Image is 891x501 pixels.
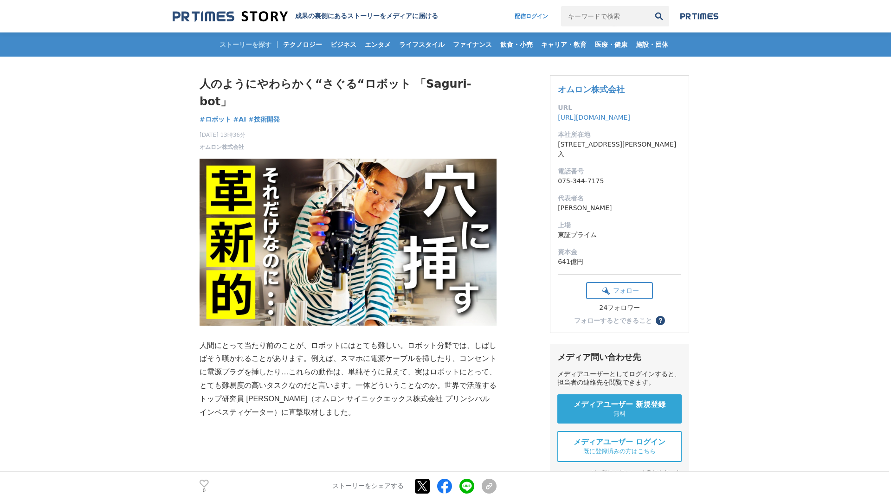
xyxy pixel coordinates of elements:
[497,32,536,57] a: 飲食・小売
[558,130,681,140] dt: 本社所在地
[558,257,681,267] dd: 641億円
[557,370,682,387] div: メディアユーザーとしてログインすると、担当者の連絡先を閲覧できます。
[200,339,497,419] p: 人間にとって当たり前のことが、ロボットにはとても難しい。ロボット分野では、しばしばそう嘆かれることがあります。例えば、スマホに電源ケーブルを挿したり、コンセントに電源プラグを挿したり…これらの動...
[200,115,231,124] a: #ロボット
[586,304,653,312] div: 24フォロワー
[200,488,209,493] p: 0
[173,10,288,23] img: 成果の裏側にあるストーリーをメディアに届ける
[558,203,681,213] dd: [PERSON_NAME]
[558,114,630,121] a: [URL][DOMAIN_NAME]
[233,115,246,123] span: #AI
[632,40,672,49] span: 施設・団体
[657,317,664,324] span: ？
[449,40,496,49] span: ファイナンス
[537,40,590,49] span: キャリア・教育
[200,131,245,139] span: [DATE] 13時36分
[557,352,682,363] div: メディア問い合わせ先
[558,220,681,230] dt: 上場
[558,247,681,257] dt: 資本金
[173,10,438,23] a: 成果の裏側にあるストーリーをメディアに届ける 成果の裏側にあるストーリーをメディアに届ける
[395,32,448,57] a: ライフスタイル
[574,400,665,410] span: メディアユーザー 新規登録
[613,410,626,418] span: 無料
[248,115,280,124] a: #技術開発
[574,437,665,447] span: メディアユーザー ログイン
[200,75,497,111] h1: 人のようにやわらかく“さぐる“ロボット 「Saguri-bot」
[327,40,360,49] span: ビジネス
[537,32,590,57] a: キャリア・教育
[558,176,681,186] dd: 075-344-7175
[591,40,631,49] span: 医療・健康
[591,32,631,57] a: 医療・健康
[558,193,681,203] dt: 代表者名
[200,143,244,151] a: オムロン株式会社
[583,447,656,456] span: 既に登録済みの方はこちら
[557,431,682,462] a: メディアユーザー ログイン 既に登録済みの方はこちら
[632,32,672,57] a: 施設・団体
[574,317,652,324] div: フォローするとできること
[233,115,246,124] a: #AI
[279,32,326,57] a: テクノロジー
[497,40,536,49] span: 飲食・小売
[649,6,669,26] button: 検索
[561,6,649,26] input: キーワードで検索
[558,230,681,240] dd: 東証プライム
[361,40,394,49] span: エンタメ
[361,32,394,57] a: エンタメ
[557,394,682,424] a: メディアユーザー 新規登録 無料
[505,6,557,26] a: 配信ログイン
[332,482,404,491] p: ストーリーをシェアする
[295,12,438,20] h2: 成果の裏側にあるストーリーをメディアに届ける
[279,40,326,49] span: テクノロジー
[200,115,231,123] span: #ロボット
[558,167,681,176] dt: 電話番号
[248,115,280,123] span: #技術開発
[558,84,625,94] a: オムロン株式会社
[395,40,448,49] span: ライフスタイル
[449,32,496,57] a: ファイナンス
[327,32,360,57] a: ビジネス
[586,282,653,299] button: フォロー
[558,103,681,113] dt: URL
[656,316,665,325] button: ？
[200,159,497,326] img: thumbnail_119dec20-70ea-11f0-bd61-298304788cf5.jpg
[680,13,718,20] img: prtimes
[558,140,681,159] dd: [STREET_ADDRESS][PERSON_NAME]入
